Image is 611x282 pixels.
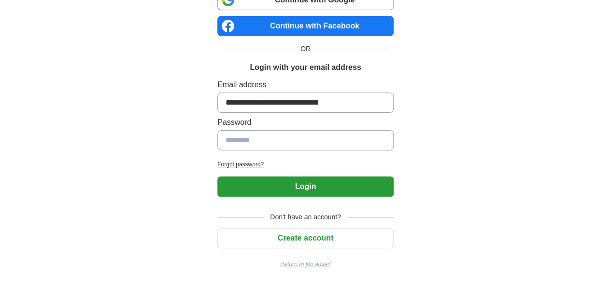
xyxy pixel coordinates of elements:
h1: Login with your email address [250,62,361,73]
label: Password [217,117,394,128]
a: Return to job advert [217,260,394,269]
span: Don't have an account? [264,212,347,222]
label: Email address [217,79,394,91]
span: OR [295,44,316,54]
button: Create account [217,228,394,248]
a: Continue with Facebook [217,16,394,36]
a: Forgot password? [217,160,394,169]
button: Login [217,176,394,197]
a: Create account [217,234,394,242]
